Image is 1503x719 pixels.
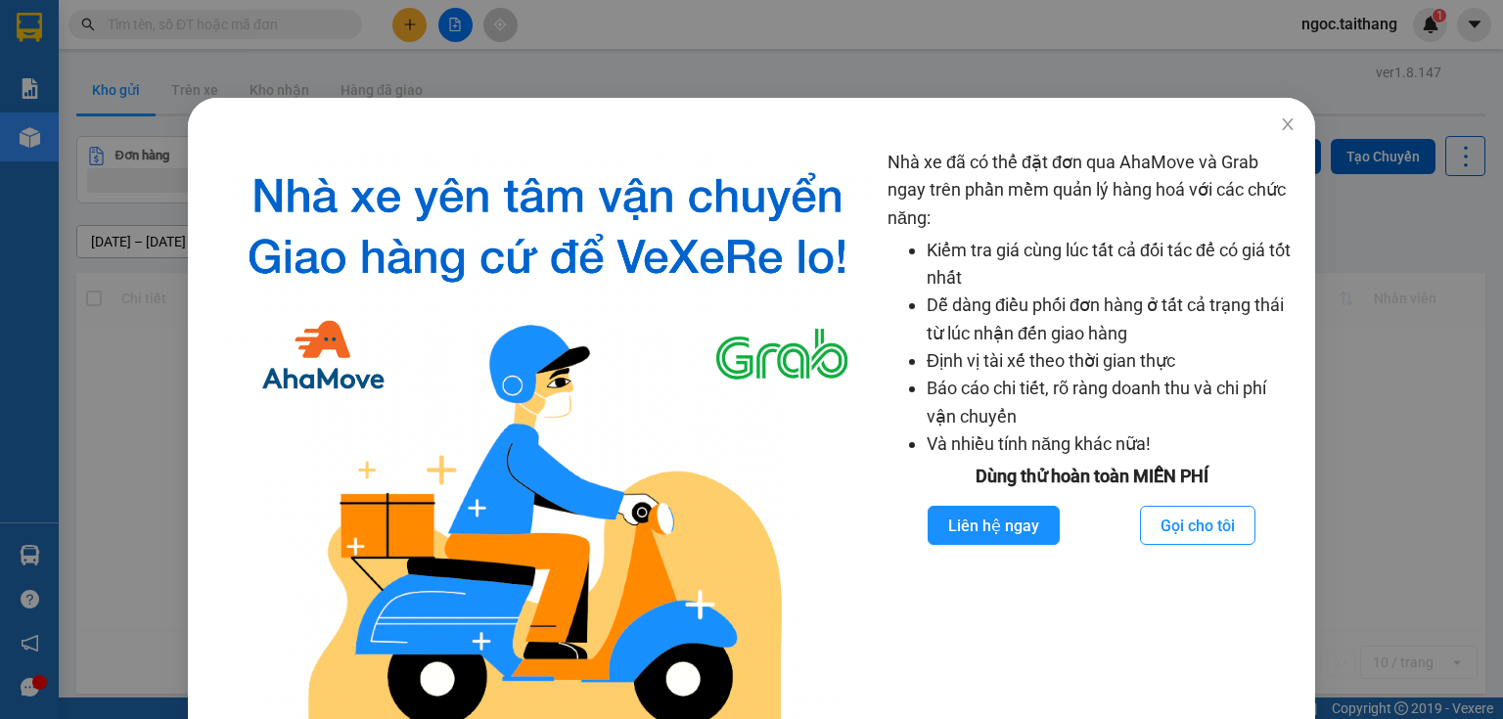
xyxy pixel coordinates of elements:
[1280,116,1296,132] span: close
[927,430,1296,458] li: Và nhiều tính năng khác nữa!
[888,463,1296,490] div: Dùng thử hoàn toàn MIỄN PHÍ
[948,514,1039,538] span: Liên hệ ngay
[927,237,1296,292] li: Kiểm tra giá cùng lúc tất cả đối tác để có giá tốt nhất
[1140,506,1255,545] button: Gọi cho tôi
[927,292,1296,347] li: Dễ dàng điều phối đơn hàng ở tất cả trạng thái từ lúc nhận đến giao hàng
[1161,514,1235,538] span: Gọi cho tôi
[928,506,1060,545] button: Liên hệ ngay
[927,347,1296,375] li: Định vị tài xế theo thời gian thực
[1260,98,1315,153] button: Close
[927,375,1296,430] li: Báo cáo chi tiết, rõ ràng doanh thu và chi phí vận chuyển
